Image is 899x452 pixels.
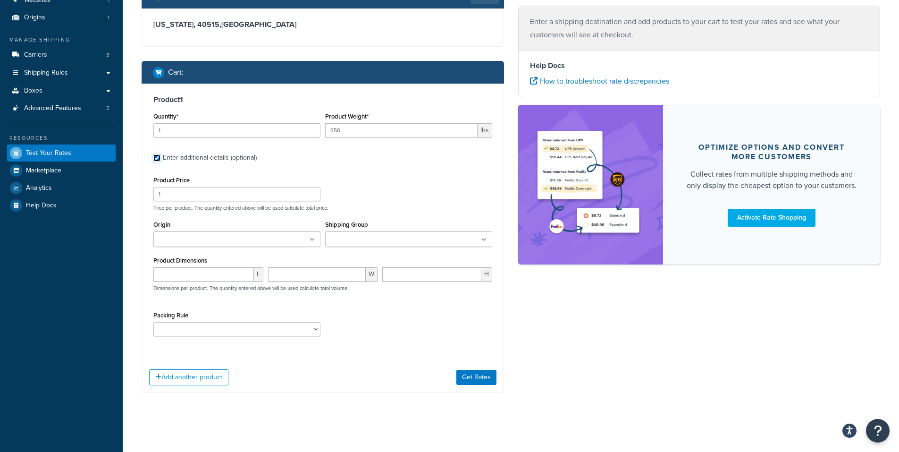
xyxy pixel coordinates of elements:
[325,113,369,120] label: Product Weight*
[24,69,68,77] span: Shipping Rules
[7,46,116,64] a: Carriers3
[254,267,263,281] span: L
[163,151,257,164] div: Enter additional details (optional)
[106,104,109,112] span: 3
[478,123,492,137] span: lbs
[728,209,815,227] a: Activate Rate Shopping
[325,221,368,228] label: Shipping Group
[24,14,45,22] span: Origins
[7,134,116,142] div: Resources
[108,14,109,22] span: 1
[168,68,184,77] h2: Cart :
[366,267,378,281] span: W
[7,162,116,179] a: Marketplace
[26,167,61,175] span: Marketplace
[530,15,869,42] p: Enter a shipping destination and add products to your cart to test your rates and see what your c...
[153,20,492,29] h3: [US_STATE], 40515 , [GEOGRAPHIC_DATA]
[153,257,207,264] label: Product Dimensions
[151,285,349,291] p: Dimensions per product. The quantity entered above will be used calculate total volume.
[151,205,495,211] p: Price per product. The quantity entered above will be used calculate total price.
[153,123,320,137] input: 0.0
[26,202,57,210] span: Help Docs
[24,104,81,112] span: Advanced Features
[530,76,669,86] a: How to troubleshoot rate discrepancies
[530,60,869,71] h4: Help Docs
[106,51,109,59] span: 3
[7,100,116,117] a: Advanced Features3
[24,87,42,95] span: Boxes
[532,119,649,250] img: feature-image-rateshop-7084cbbcb2e67ef1d54c2e976f0e592697130d5817b016cf7cc7e13314366067.png
[686,143,858,162] div: Optimize options and convert more customers
[481,267,492,281] span: H
[7,46,116,64] li: Carriers
[7,9,116,26] a: Origins1
[24,51,47,59] span: Carriers
[153,221,170,228] label: Origin
[7,179,116,196] a: Analytics
[149,369,228,385] button: Add another product
[456,370,496,385] button: Get Rates
[7,197,116,214] a: Help Docs
[153,177,190,184] label: Product Price
[26,149,71,157] span: Test Your Rates
[153,95,492,104] h3: Product 1
[153,312,188,319] label: Packing Rule
[7,100,116,117] li: Advanced Features
[153,113,178,120] label: Quantity*
[153,154,160,162] input: Enter additional details (optional)
[7,64,116,82] a: Shipping Rules
[7,36,116,44] div: Manage Shipping
[866,419,890,443] button: Open Resource Center
[7,9,116,26] li: Origins
[7,82,116,100] a: Boxes
[325,123,478,137] input: 0.00
[686,169,858,191] div: Collect rates from multiple shipping methods and only display the cheapest option to your customers.
[26,184,52,192] span: Analytics
[7,145,116,162] a: Test Your Rates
